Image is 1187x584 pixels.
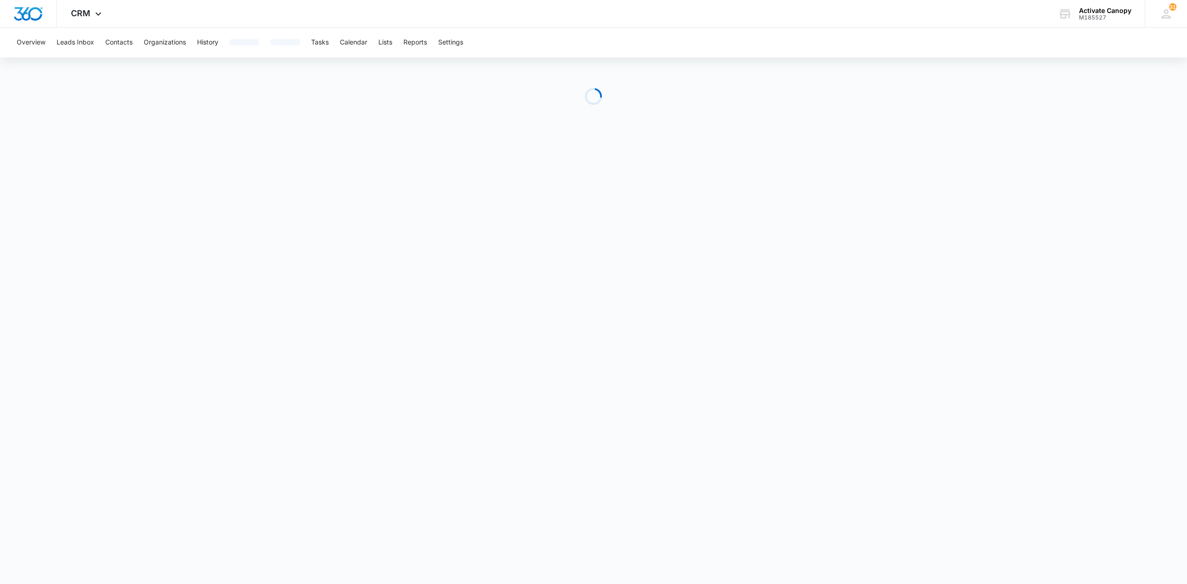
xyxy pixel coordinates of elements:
[144,28,186,57] button: Organizations
[311,28,329,57] button: Tasks
[1169,3,1176,11] span: 31
[438,28,463,57] button: Settings
[1079,7,1131,14] div: account name
[403,28,427,57] button: Reports
[1169,3,1176,11] div: notifications count
[17,28,45,57] button: Overview
[378,28,392,57] button: Lists
[105,28,133,57] button: Contacts
[340,28,367,57] button: Calendar
[1079,14,1131,21] div: account id
[57,28,94,57] button: Leads Inbox
[197,28,218,57] button: History
[71,8,90,18] span: CRM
